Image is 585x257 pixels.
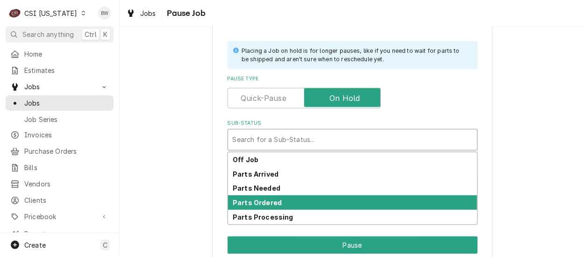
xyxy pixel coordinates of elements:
div: Pause Type [228,75,478,108]
span: K [103,29,107,39]
span: C [103,240,107,250]
span: Estimates [24,65,109,75]
a: Jobs [122,6,160,21]
div: C [8,7,21,20]
strong: Parts Processing [233,213,293,221]
span: Jobs [24,82,95,92]
span: Create [24,241,46,249]
div: CSI [US_STATE] [24,8,77,18]
a: Estimates [6,63,114,78]
span: Bills [24,163,109,172]
a: Vendors [6,176,114,192]
a: Go to Pricebook [6,209,114,224]
span: Reports [24,229,109,239]
span: Search anything [22,29,74,39]
strong: Parts Arrived [233,170,278,178]
span: Invoices [24,130,109,140]
span: Jobs [24,98,109,108]
span: Home [24,49,109,59]
button: Pause [228,236,478,254]
a: Invoices [6,127,114,143]
span: Vendors [24,179,109,189]
a: Purchase Orders [6,143,114,159]
span: Job Series [24,114,109,124]
button: Search anythingCtrlK [6,26,114,43]
strong: Off Job [233,156,258,164]
a: Home [6,46,114,62]
span: Jobs [140,8,156,18]
a: Reports [6,226,114,242]
span: Pause Job [164,7,206,20]
span: Ctrl [85,29,97,39]
a: Job Series [6,112,114,127]
label: Sub-Status [228,120,478,127]
span: Purchase Orders [24,146,109,156]
div: Brad Wicks's Avatar [98,7,111,20]
div: Button Group Row [228,236,478,254]
a: Go to Jobs [6,79,114,94]
a: Bills [6,160,114,175]
div: BW [98,7,111,20]
strong: Parts Needed [233,184,280,192]
label: Pause Type [228,75,478,83]
span: Pricebook [24,212,95,221]
span: Clients [24,195,109,205]
a: Jobs [6,95,114,111]
div: Sub-Status [228,120,478,150]
strong: Parts Ordered [233,199,282,207]
div: Placing a Job on hold is for longer pauses, like if you need to wait for parts to be shipped and ... [242,47,468,64]
a: Clients [6,193,114,208]
div: CSI Kentucky's Avatar [8,7,21,20]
